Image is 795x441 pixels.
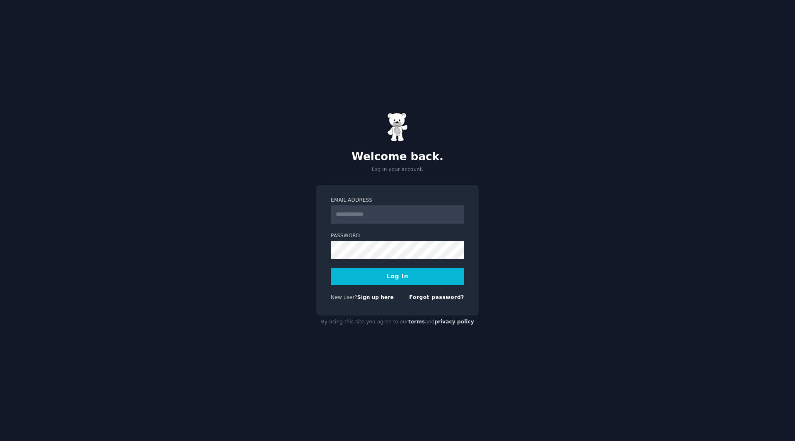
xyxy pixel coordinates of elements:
[434,319,474,325] a: privacy policy
[408,319,425,325] a: terms
[316,316,479,329] div: By using this site you agree to our and
[316,150,479,164] h2: Welcome back.
[331,197,464,204] label: Email Address
[331,232,464,240] label: Password
[316,166,479,174] p: Log in your account.
[387,113,408,142] img: Gummy Bear
[409,294,464,300] a: Forgot password?
[357,294,394,300] a: Sign up here
[331,268,464,285] button: Log In
[331,294,357,300] span: New user?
